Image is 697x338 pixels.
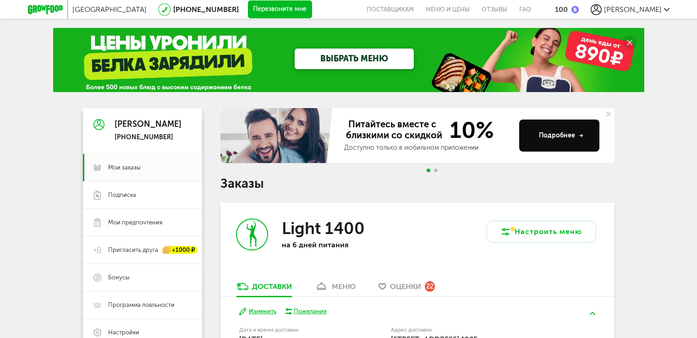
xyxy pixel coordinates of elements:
[108,191,136,199] span: Подписка
[332,282,356,291] div: меню
[310,282,360,296] a: меню
[108,218,162,227] span: Мои предпочтения
[83,209,202,236] a: Мои предпочтения
[108,246,158,254] span: Пригласить друга
[220,108,335,163] img: family-banner.579af9d.jpg
[232,282,296,296] a: Доставки
[72,5,147,14] span: [GEOGRAPHIC_DATA]
[282,218,365,238] h3: Light 1400
[427,169,430,172] span: Go to slide 1
[108,328,139,337] span: Настройки
[83,154,202,181] a: Мои заказы
[294,307,327,316] div: Пожелания
[571,6,579,13] img: bonus_b.cdccf46.png
[239,307,276,316] button: Изменить
[604,5,662,14] span: [PERSON_NAME]
[115,133,181,142] div: [PHONE_NUMBER]
[163,246,198,254] div: +1000 ₽
[173,5,239,14] a: [PHONE_NUMBER]
[83,264,202,291] a: Бонусы
[108,301,175,309] span: Программа лояльности
[425,281,435,291] div: 22
[444,119,494,142] span: 10%
[285,307,327,316] button: Пожелания
[83,181,202,209] a: Подписка
[282,240,401,249] p: на 6 дней питания
[344,143,512,153] div: Доступно только в мобильном приложении
[108,164,141,172] span: Мои заказы
[539,131,583,140] div: Подробнее
[239,327,344,333] label: Дата и время доставки
[519,120,599,152] button: Подробнее
[248,0,312,19] button: Перезвоните мне
[344,119,444,142] span: Питайтесь вместе с близкими со скидкой
[374,282,439,296] a: Оценки 22
[434,169,438,172] span: Go to slide 2
[115,120,181,129] div: [PERSON_NAME]
[555,5,568,14] div: 100
[252,282,292,291] div: Доставки
[486,221,596,243] button: Настроить меню
[108,273,130,282] span: Бонусы
[590,312,595,315] img: arrow-up-green.5eb5f82.svg
[220,178,615,190] h1: Заказы
[83,291,202,319] a: Программа лояльности
[295,49,414,69] a: ВЫБРАТЬ МЕНЮ
[391,327,562,333] label: Адрес доставки
[83,236,202,264] a: Пригласить друга +1000 ₽
[390,282,421,291] span: Оценки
